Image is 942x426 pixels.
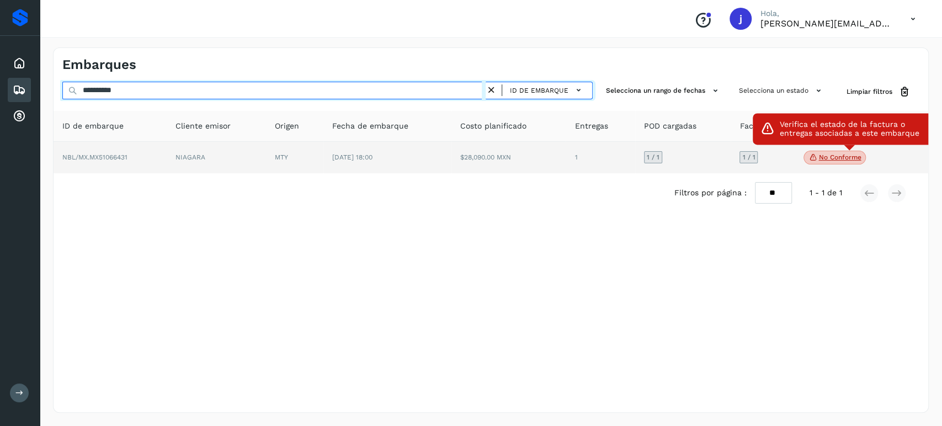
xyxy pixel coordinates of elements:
span: Fecha de embarque [332,120,408,132]
span: 1 / 1 [647,154,659,161]
button: Limpiar filtros [838,82,919,102]
span: [DATE] 18:00 [332,153,372,161]
span: Factura [739,120,769,132]
td: $28,090.00 MXN [451,142,566,174]
span: 1 - 1 de 1 [810,187,842,199]
p: javier@rfllogistics.com.mx [760,18,893,29]
p: No conforme [818,153,861,161]
td: MTY [266,142,323,174]
p: Verifica el estado de la factura o entregas asociadas a este embarque [779,120,939,139]
td: 1 [566,142,635,174]
div: Inicio [8,51,31,76]
span: Origen [275,120,299,132]
span: ID de embarque [510,86,568,95]
div: Cuentas por cobrar [8,104,31,129]
span: NBL/MX.MX51066431 [62,153,127,161]
button: ID de embarque [507,82,588,98]
td: NIAGARA [167,142,266,174]
p: Hola, [760,9,893,18]
span: ID de embarque [62,120,124,132]
div: Embarques [8,78,31,102]
span: Entregas [574,120,608,132]
h4: Embarques [62,57,136,73]
span: Cliente emisor [175,120,231,132]
span: POD cargadas [644,120,696,132]
span: Filtros por página : [674,187,746,199]
button: Selecciona un estado [735,82,829,100]
span: 1 / 1 [742,154,755,161]
span: Costo planificado [460,120,526,132]
button: Selecciona un rango de fechas [602,82,726,100]
span: Limpiar filtros [847,87,892,97]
